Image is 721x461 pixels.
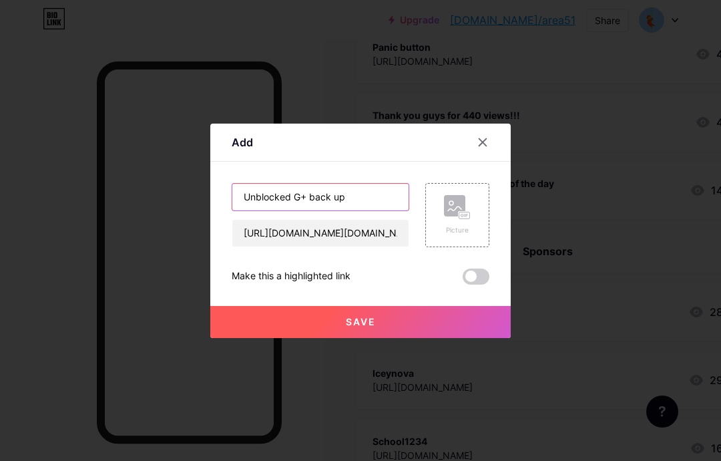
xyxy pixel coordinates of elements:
div: Add [232,134,253,150]
button: Save [210,306,511,338]
input: URL [232,220,409,247]
span: Save [346,316,376,327]
div: Picture [444,225,471,235]
div: Make this a highlighted link [232,269,350,285]
input: Title [232,184,409,210]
